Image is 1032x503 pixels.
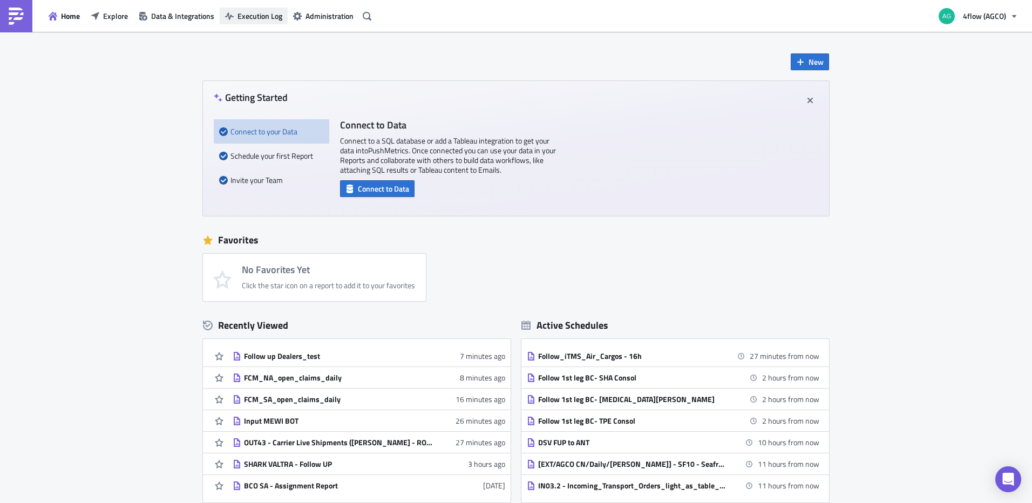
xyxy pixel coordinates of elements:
[220,8,288,24] button: Execution Log
[244,481,433,491] div: BCO SA - Assignment Report
[527,475,819,496] a: IN03.2 - Incoming_Transport_Orders_light_as_table_Report_CSV_BVS/GIMA, Daily (Mon - Fri), 0700AM ...
[483,480,505,491] time: 2025-09-25T12:42:24Z
[242,281,415,290] div: Click the star icon on a report to add it to your favorites
[203,232,829,248] div: Favorites
[538,351,727,361] div: Follow_iTMS_Air_Cargos - 16h
[758,458,819,470] time: 2025-09-30 01:45
[538,373,727,383] div: Follow 1st leg BC- SHA Consol
[527,367,819,388] a: Follow 1st leg BC- SHA Consol2 hours from now
[151,10,214,22] span: Data & Integrations
[340,182,415,193] a: Connect to Data
[750,350,819,362] time: 2025-09-29 15:00
[244,438,433,447] div: OUT43 - Carrier Live Shipments ([PERSON_NAME] - ROV) Daily 1700 - SF
[762,372,819,383] time: 2025-09-29 17:00
[288,8,359,24] button: Administration
[538,395,727,404] div: Follow 1st leg BC- [MEDICAL_DATA][PERSON_NAME]
[527,453,819,474] a: [EXT/AGCO CN/Daily/[PERSON_NAME]] - SF10 - Seafreight Article Tracking Report11 hours from now
[43,8,85,24] button: Home
[305,10,354,22] span: Administration
[237,10,282,22] span: Execution Log
[244,395,433,404] div: FCM_SA_open_claims_daily
[85,8,133,24] button: Explore
[758,437,819,448] time: 2025-09-30 01:00
[809,56,824,67] span: New
[456,437,505,448] time: 2025-09-29T17:05:56Z
[219,119,324,144] div: Connect to your Data
[233,389,505,410] a: FCM_SA_open_claims_daily16 minutes ago
[358,183,409,194] span: Connect to Data
[244,459,433,469] div: SHARK VALTRA - Follow UP
[538,416,727,426] div: Follow 1st leg BC- TPE Consol
[460,350,505,362] time: 2025-09-29T17:26:30Z
[758,480,819,491] time: 2025-09-30 02:00
[233,410,505,431] a: Input MEWI BOT26 minutes ago
[219,144,324,168] div: Schedule your first Report
[219,168,324,192] div: Invite your Team
[460,372,505,383] time: 2025-09-29T17:25:32Z
[340,136,556,175] p: Connect to a SQL database or add a Tableau integration to get your data into PushMetrics . Once c...
[8,8,25,25] img: PushMetrics
[762,393,819,405] time: 2025-09-29 17:00
[521,319,608,331] div: Active Schedules
[995,466,1021,492] div: Open Intercom Messenger
[762,415,819,426] time: 2025-09-29 17:00
[244,373,433,383] div: FCM_NA_open_claims_daily
[468,458,505,470] time: 2025-09-29T14:41:27Z
[233,475,505,496] a: BCO SA - Assignment Report[DATE]
[456,393,505,405] time: 2025-09-29T17:17:09Z
[340,119,556,131] h4: Connect to Data
[244,351,433,361] div: Follow up Dealers_test
[527,432,819,453] a: DSV FUP to ANT10 hours from now
[233,345,505,366] a: Follow up Dealers_test7 minutes ago
[233,453,505,474] a: SHARK VALTRA - Follow UP3 hours ago
[456,415,505,426] time: 2025-09-29T17:07:12Z
[538,481,727,491] div: IN03.2 - Incoming_Transport_Orders_light_as_table_Report_CSV_BVS/GIMA, Daily (Mon - Fri), 0700AM ...
[538,459,727,469] div: [EXT/AGCO CN/Daily/[PERSON_NAME]] - SF10 - Seafreight Article Tracking Report
[538,438,727,447] div: DSV FUP to ANT
[938,7,956,25] img: Avatar
[242,264,415,275] h4: No Favorites Yet
[103,10,128,22] span: Explore
[214,92,288,103] h4: Getting Started
[233,432,505,453] a: OUT43 - Carrier Live Shipments ([PERSON_NAME] - ROV) Daily 1700 - SF27 minutes ago
[203,317,511,334] div: Recently Viewed
[233,367,505,388] a: FCM_NA_open_claims_daily8 minutes ago
[61,10,80,22] span: Home
[527,345,819,366] a: Follow_iTMS_Air_Cargos - 16h27 minutes from now
[527,410,819,431] a: Follow 1st leg BC- TPE Consol2 hours from now
[133,8,220,24] button: Data & Integrations
[340,180,415,197] button: Connect to Data
[244,416,433,426] div: Input MEWI BOT
[791,53,829,70] button: New
[932,4,1024,28] button: 4flow (AGCO)
[527,389,819,410] a: Follow 1st leg BC- [MEDICAL_DATA][PERSON_NAME]2 hours from now
[963,10,1006,22] span: 4flow (AGCO)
